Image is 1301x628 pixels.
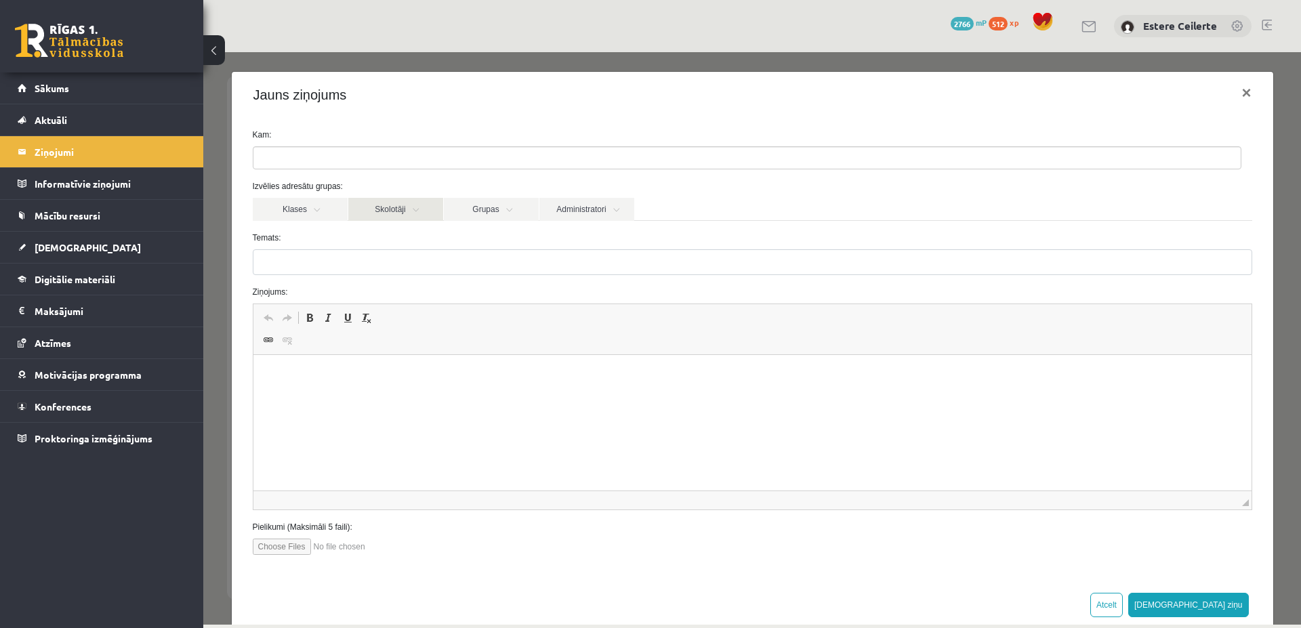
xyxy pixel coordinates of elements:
[1121,20,1134,34] img: Estere Ceilerte
[18,264,186,295] a: Digitālie materiāli
[56,279,75,297] a: Link (Ctrl+K)
[18,168,186,199] a: Informatīvie ziņojumi
[1039,447,1046,454] span: Resize
[35,114,67,126] span: Aktuāli
[39,180,1059,192] label: Temats:
[989,17,1008,30] span: 512
[18,295,186,327] a: Maksājumi
[154,257,173,274] a: Remove Format
[18,232,186,263] a: [DEMOGRAPHIC_DATA]
[49,146,144,169] a: Klases
[18,136,186,167] a: Ziņojumi
[39,469,1059,481] label: Pielikumi (Maksimāli 5 faili):
[39,234,1059,246] label: Ziņojums:
[18,327,186,358] a: Atzīmes
[35,168,186,199] legend: Informatīvie ziņojumi
[18,359,186,390] a: Motivācijas programma
[35,369,142,381] span: Motivācijas programma
[976,17,987,28] span: mP
[116,257,135,274] a: Italic (Ctrl+I)
[35,136,186,167] legend: Ziņojumi
[18,391,186,422] a: Konferences
[35,337,71,349] span: Atzīmes
[951,17,974,30] span: 2766
[145,146,240,169] a: Skolotāji
[18,72,186,104] a: Sākums
[75,279,94,297] a: Unlink
[951,17,987,28] a: 2766 mP
[35,273,115,285] span: Digitālie materiāli
[50,33,144,53] h4: Jauns ziņojums
[1027,22,1058,60] button: ×
[35,241,141,253] span: [DEMOGRAPHIC_DATA]
[50,303,1048,438] iframe: Editor, wiswyg-editor-47433961349740-1760337700-388
[35,400,91,413] span: Konferences
[15,24,123,58] a: Rīgas 1. Tālmācības vidusskola
[56,257,75,274] a: Undo (Ctrl+Z)
[35,209,100,222] span: Mācību resursi
[989,17,1025,28] a: 512 xp
[75,257,94,274] a: Redo (Ctrl+Y)
[241,146,335,169] a: Grupas
[39,77,1059,89] label: Kam:
[1010,17,1018,28] span: xp
[35,82,69,94] span: Sākums
[135,257,154,274] a: Underline (Ctrl+U)
[35,295,186,327] legend: Maksājumi
[18,200,186,231] a: Mācību resursi
[18,423,186,454] a: Proktoringa izmēģinājums
[39,128,1059,140] label: Izvēlies adresātu grupas:
[336,146,431,169] a: Administratori
[925,541,1046,565] button: [DEMOGRAPHIC_DATA] ziņu
[97,257,116,274] a: Bold (Ctrl+B)
[18,104,186,135] a: Aktuāli
[887,541,920,565] button: Atcelt
[1143,19,1217,33] a: Estere Ceilerte
[35,432,152,444] span: Proktoringa izmēģinājums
